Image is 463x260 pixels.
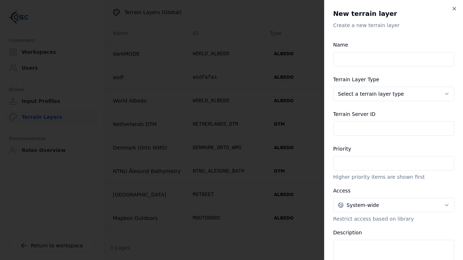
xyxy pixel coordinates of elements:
[333,173,454,181] p: Higher priority items are shown first
[333,22,454,29] p: Create a new terrain layer
[333,215,454,222] p: Restrict access based on library
[333,230,362,235] label: Description
[333,77,379,82] label: Terrain Layer Type
[333,146,351,152] label: Priority
[333,42,348,48] label: Name
[333,111,375,117] label: Terrain Server ID
[333,9,454,19] h2: New terrain layer
[333,188,351,194] label: Access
